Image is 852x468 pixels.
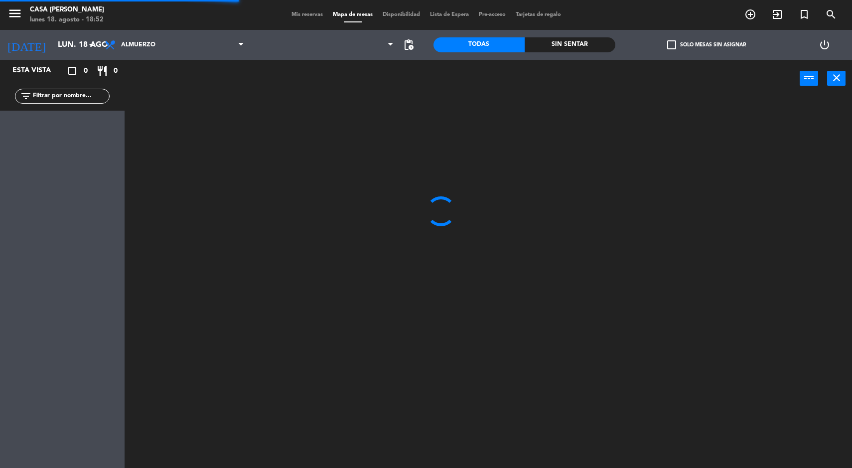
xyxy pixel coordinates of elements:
[511,12,566,17] span: Tarjetas de regalo
[96,65,108,77] i: restaurant
[328,12,378,17] span: Mapa de mesas
[114,65,118,77] span: 0
[7,6,22,21] i: menu
[378,12,425,17] span: Disponibilidad
[474,12,511,17] span: Pre-acceso
[744,8,756,20] i: add_circle_outline
[525,37,616,52] div: Sin sentar
[667,40,676,49] span: check_box_outline_blank
[30,15,104,25] div: lunes 18. agosto - 18:52
[84,65,88,77] span: 0
[667,40,746,49] label: Solo mesas sin asignar
[5,65,72,77] div: Esta vista
[121,41,155,48] span: Almuerzo
[286,12,328,17] span: Mis reservas
[819,39,831,51] i: power_settings_new
[798,8,810,20] i: turned_in_not
[800,71,818,86] button: power_input
[803,72,815,84] i: power_input
[771,8,783,20] i: exit_to_app
[32,91,109,102] input: Filtrar por nombre...
[827,71,846,86] button: close
[30,5,104,15] div: Casa [PERSON_NAME]
[825,8,837,20] i: search
[85,39,97,51] i: arrow_drop_down
[433,37,525,52] div: Todas
[7,6,22,24] button: menu
[831,72,843,84] i: close
[403,39,415,51] span: pending_actions
[425,12,474,17] span: Lista de Espera
[20,90,32,102] i: filter_list
[66,65,78,77] i: crop_square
